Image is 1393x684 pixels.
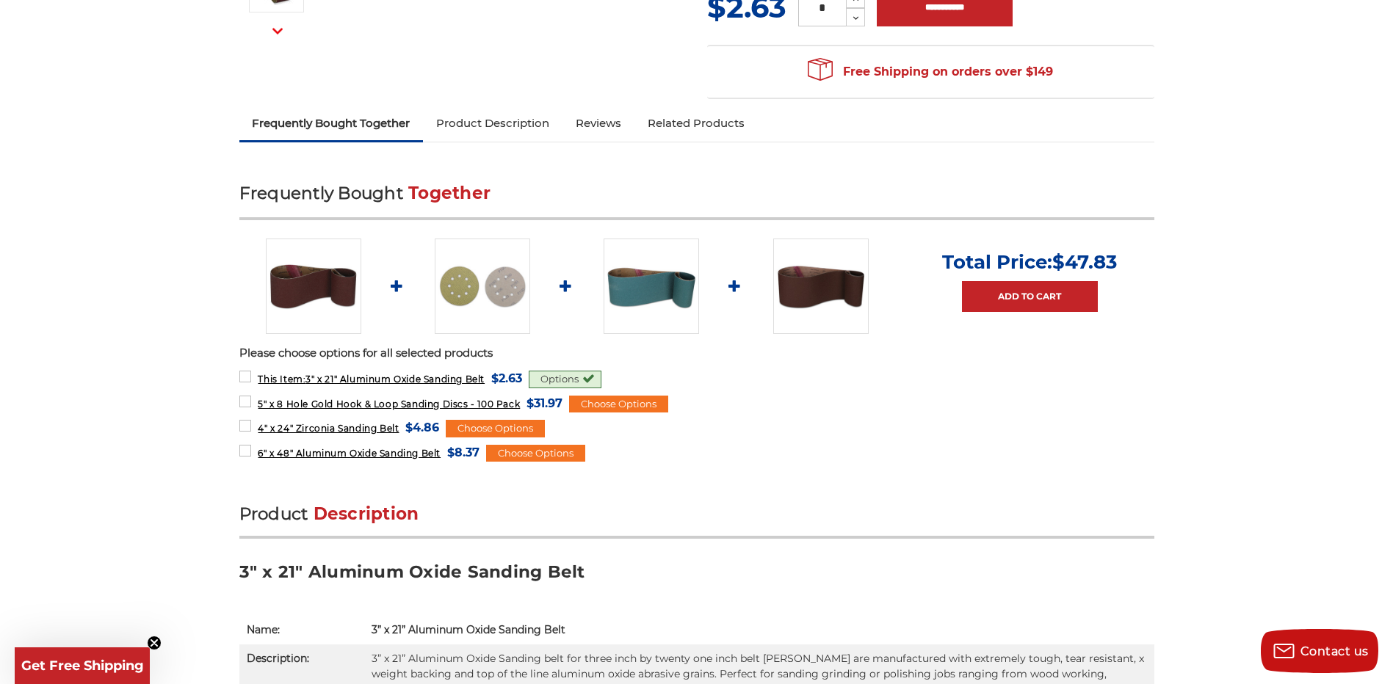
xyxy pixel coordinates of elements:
[239,561,1154,594] h3: 3" x 21" Aluminum Oxide Sanding Belt
[942,250,1117,274] p: Total Price:
[808,57,1053,87] span: Free Shipping on orders over $149
[258,374,485,385] span: 3" x 21" Aluminum Oxide Sanding Belt
[447,443,480,462] span: $8.37
[491,368,522,388] span: $2.63
[266,239,361,334] img: 3" x 21" Aluminum Oxide Sanding Belt
[147,636,162,650] button: Close teaser
[258,448,441,459] span: 6" x 48" Aluminum Oxide Sanding Belt
[247,652,309,665] strong: Description:
[314,503,419,524] span: Description
[486,445,585,462] div: Choose Options
[527,393,562,413] span: $31.97
[239,503,308,524] span: Product
[258,374,305,385] strong: This Item:
[1300,644,1369,658] span: Contact us
[1052,250,1117,274] span: $47.83
[446,420,545,437] div: Choose Options
[239,183,403,203] span: Frequently Bought
[372,623,565,636] span: 3” x 21” Aluminum Oxide Sanding Belt
[21,658,144,674] span: Get Free Shipping
[529,371,601,388] div: Options
[239,107,424,139] a: Frequently Bought Together
[569,396,668,413] div: Choose Options
[15,647,150,684] div: Get Free ShippingClose teaser
[258,423,399,434] span: 4" x 24" Zirconia Sanding Belt
[258,399,520,410] span: 5" x 8 Hole Gold Hook & Loop Sanding Discs - 100 Pack
[247,623,280,636] strong: Name:
[423,107,562,139] a: Product Description
[1261,629,1378,673] button: Contact us
[408,183,491,203] span: Together
[634,107,758,139] a: Related Products
[405,418,439,437] span: $4.86
[260,15,295,47] button: Next
[962,281,1098,312] a: Add to Cart
[239,345,1154,362] p: Please choose options for all selected products
[562,107,634,139] a: Reviews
